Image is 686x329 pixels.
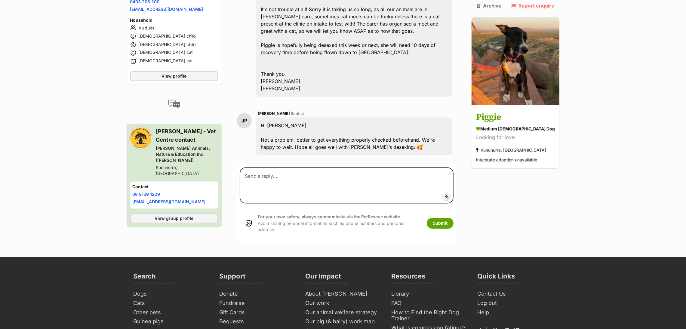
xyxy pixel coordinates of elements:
[168,100,180,109] img: conversation-icon-4a6f8262b818ee0b60e3300018af0b2d0b884aa5de6e9bcb8d3d4eeb1a70a7c4.svg
[303,317,383,327] a: Our big (& hairy) work map
[130,7,203,12] a: [EMAIL_ADDRESS][DOMAIN_NAME]
[427,218,454,229] button: Submit
[477,3,502,8] a: Archive
[256,118,452,155] div: Hi [PERSON_NAME], Not a problem, better to get everything properly checked beforehand. We’re happ...
[217,290,297,299] a: Donate
[156,128,218,144] h3: [PERSON_NAME] - Vet Centre contact
[162,73,186,79] span: View profile
[258,214,401,220] strong: For your own safety, always communicate via the PetRescue website.
[217,317,297,327] a: Bequests
[217,308,297,318] a: Gift Cards
[217,299,297,308] a: Fundraise
[392,272,426,284] h3: Resources
[306,272,341,284] h3: Our Impact
[237,113,252,128] div: JP
[472,17,559,105] img: Piggie
[476,111,555,125] h3: Piggie
[130,214,218,223] a: View group profile
[472,106,559,169] a: Piggie medium [DEMOGRAPHIC_DATA] Dog Looking for love Kununurra, [GEOGRAPHIC_DATA] Interstate ado...
[389,308,469,324] a: How to Find the Right Dog Trainer
[133,192,160,197] a: 08 9169 1229
[131,308,211,318] a: Other pets
[156,146,218,164] div: [PERSON_NAME] Animals, Nature & Education Inc. ([PERSON_NAME])
[130,71,218,81] a: View profile
[130,24,218,32] li: 4 adults
[156,165,218,177] div: Kununurra, [GEOGRAPHIC_DATA]
[131,290,211,299] a: Dogs
[303,290,383,299] a: About [PERSON_NAME]
[133,199,206,204] a: [EMAIL_ADDRESS][DOMAIN_NAME]
[476,158,537,163] span: Interstate adoption unavailable
[475,290,555,299] a: Contact Us
[476,126,555,132] div: medium [DEMOGRAPHIC_DATA] Dog
[303,308,383,318] a: Our animal welfare strategy
[130,50,218,57] li: [DEMOGRAPHIC_DATA] cat
[130,128,151,149] img: Kimberley Animals, Nature & Education Inc. (KANE) profile pic
[130,17,218,23] h4: Household
[131,317,211,327] a: Guinea pigs
[303,299,383,308] a: Our work
[291,112,304,116] span: Sent at
[476,134,555,142] div: Looking for love
[130,58,218,65] li: [DEMOGRAPHIC_DATA] cat
[389,299,469,308] a: FAQ
[389,290,469,299] a: Library
[475,299,555,308] a: Log out
[130,41,218,48] li: [DEMOGRAPHIC_DATA] child
[133,184,216,190] h4: Contact
[258,214,421,233] p: Avoid sharing personal information such as phone numbers and personal address.
[478,272,515,284] h3: Quick Links
[258,112,290,116] span: [PERSON_NAME]
[130,33,218,40] li: [DEMOGRAPHIC_DATA] child
[131,299,211,308] a: Cats
[475,308,555,318] a: Help
[511,3,554,8] a: Report enquiry
[134,272,156,284] h3: Search
[155,215,193,222] span: View group profile
[476,146,546,155] div: Kununurra, [GEOGRAPHIC_DATA]
[220,272,246,284] h3: Support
